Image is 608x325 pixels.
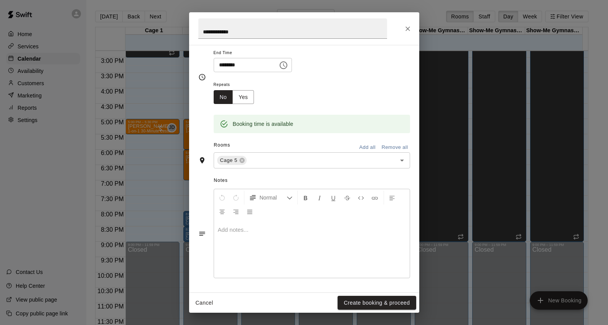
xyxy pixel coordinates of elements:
button: No [214,90,233,104]
span: End Time [214,48,292,58]
button: Close [401,22,415,36]
div: Cage 5 [217,156,247,165]
svg: Timing [198,73,206,81]
span: Rooms [214,142,230,148]
button: Format Strikethrough [341,191,354,205]
button: Left Align [386,191,399,205]
span: Notes [214,175,410,187]
button: Center Align [216,205,229,218]
button: Insert Link [368,191,381,205]
button: Yes [232,90,254,104]
div: Booking time is available [233,117,293,131]
span: Repeats [214,80,260,90]
button: Right Align [229,205,242,218]
button: Add all [355,142,380,153]
button: Format Bold [299,191,312,205]
button: Justify Align [243,205,256,218]
button: Remove all [380,142,410,153]
span: Normal [260,194,287,201]
div: outlined button group [214,90,254,104]
button: Format Underline [327,191,340,205]
button: Format Italics [313,191,326,205]
button: Redo [229,191,242,205]
button: Insert Code [354,191,367,205]
button: Create booking & proceed [338,296,416,310]
button: Cancel [192,296,217,310]
span: Cage 5 [217,157,241,164]
svg: Notes [198,230,206,238]
button: Formatting Options [246,191,296,205]
button: Choose time, selected time is 7:30 PM [276,58,291,73]
button: Undo [216,191,229,205]
button: Open [397,155,407,166]
svg: Rooms [198,157,206,164]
